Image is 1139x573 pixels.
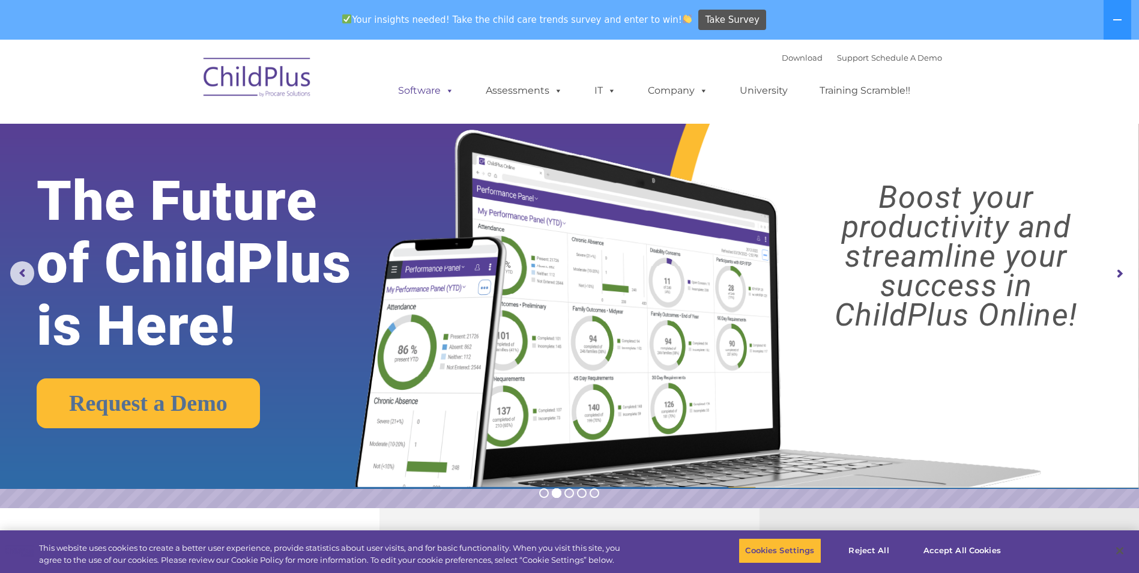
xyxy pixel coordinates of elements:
a: IT [582,79,628,103]
button: Reject All [832,538,907,563]
button: Close [1107,538,1133,564]
font: | [782,53,942,62]
a: Company [636,79,720,103]
a: Software [386,79,466,103]
button: Accept All Cookies [917,538,1008,563]
button: Cookies Settings [739,538,821,563]
span: Your insights needed! Take the child care trends survey and enter to win! [337,8,697,31]
rs-layer: Boost your productivity and streamline your success in ChildPlus Online! [787,183,1125,330]
img: ✅ [342,14,351,23]
a: Training Scramble!! [808,79,922,103]
img: 👏 [683,14,692,23]
a: Take Survey [698,10,766,31]
a: Assessments [474,79,575,103]
a: Support [837,53,869,62]
span: Phone number [167,129,218,138]
span: Take Survey [705,10,760,31]
a: Schedule A Demo [871,53,942,62]
a: University [728,79,800,103]
a: Request a Demo [37,378,260,428]
img: ChildPlus by Procare Solutions [198,49,318,109]
span: Last name [167,79,204,88]
rs-layer: The Future of ChildPlus is Here! [37,170,400,357]
div: This website uses cookies to create a better user experience, provide statistics about user visit... [39,542,626,566]
a: Download [782,53,823,62]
